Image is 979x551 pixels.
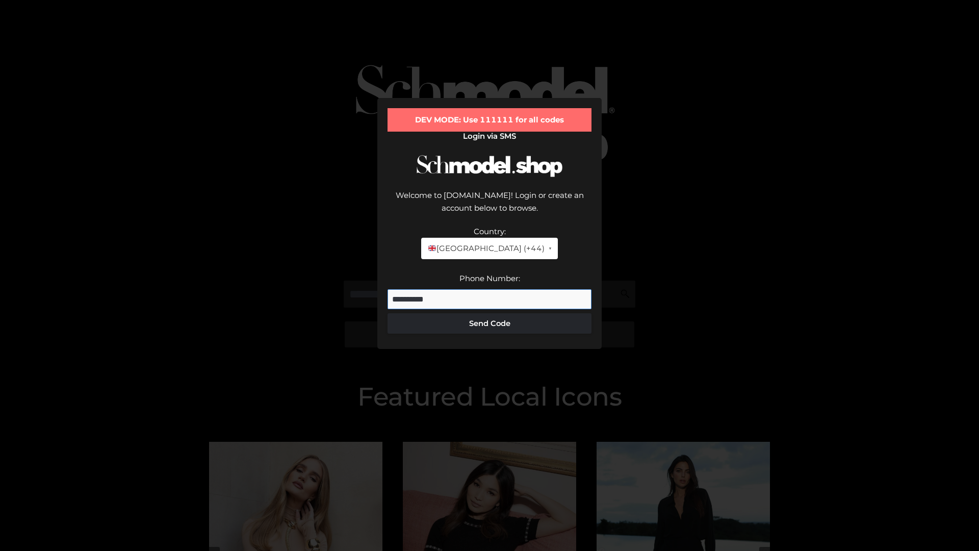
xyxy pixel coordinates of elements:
[427,242,544,255] span: [GEOGRAPHIC_DATA] (+44)
[459,273,520,283] label: Phone Number:
[413,146,566,186] img: Schmodel Logo
[388,189,591,225] div: Welcome to [DOMAIN_NAME]! Login or create an account below to browse.
[388,108,591,132] div: DEV MODE: Use 111111 for all codes
[388,132,591,141] h2: Login via SMS
[388,313,591,334] button: Send Code
[474,227,506,236] label: Country:
[428,244,436,252] img: 🇬🇧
